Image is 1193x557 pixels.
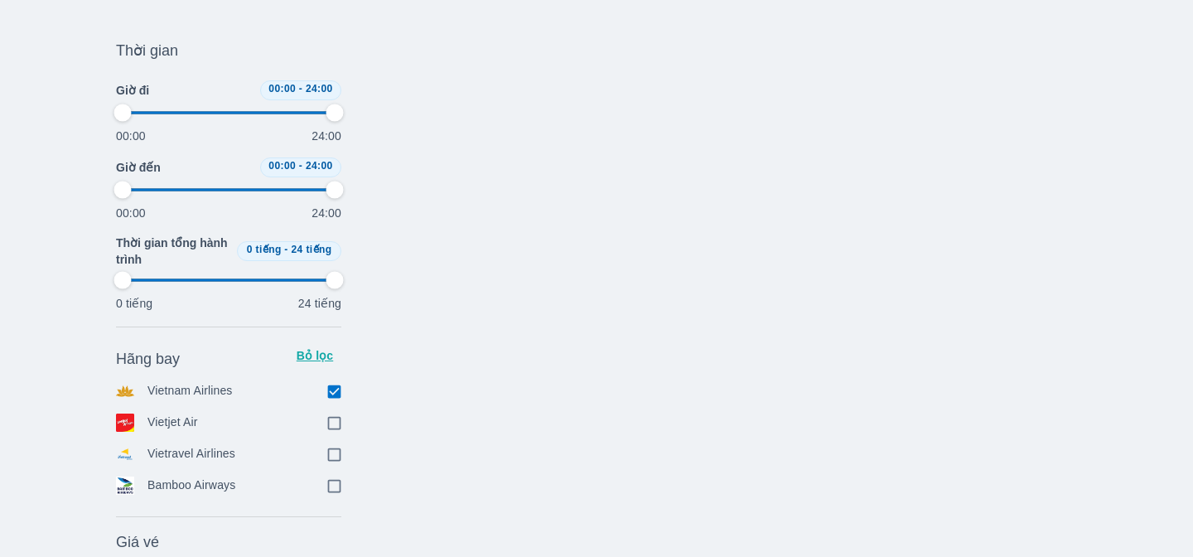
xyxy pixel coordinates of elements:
[116,41,178,61] span: Thời gian
[147,382,233,400] p: Vietnam Airlines
[268,83,296,94] span: 00:00
[116,128,146,144] p: 00:00
[147,477,235,495] p: Bamboo Airways
[312,205,341,221] p: 24:00
[268,160,296,172] span: 00:00
[247,244,282,255] span: 0 tiếng
[147,445,235,463] p: Vietravel Airlines
[116,349,180,369] span: Hãng bay
[298,295,341,312] p: 24 tiếng
[116,82,149,99] span: Giờ đi
[312,128,341,144] p: 24:00
[295,347,335,364] p: Bỏ lọc
[284,244,287,255] span: -
[116,235,230,268] span: Thời gian tổng hành trình
[306,160,333,172] span: 24:00
[299,160,302,172] span: -
[306,83,333,94] span: 24:00
[292,244,332,255] span: 24 tiếng
[288,342,341,369] button: Bỏ lọc
[147,414,198,432] p: Vietjet Air
[116,295,152,312] p: 0 tiếng
[116,532,159,552] span: Giá vé
[299,83,302,94] span: -
[116,205,146,221] p: 00:00
[116,159,161,176] span: Giờ đến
